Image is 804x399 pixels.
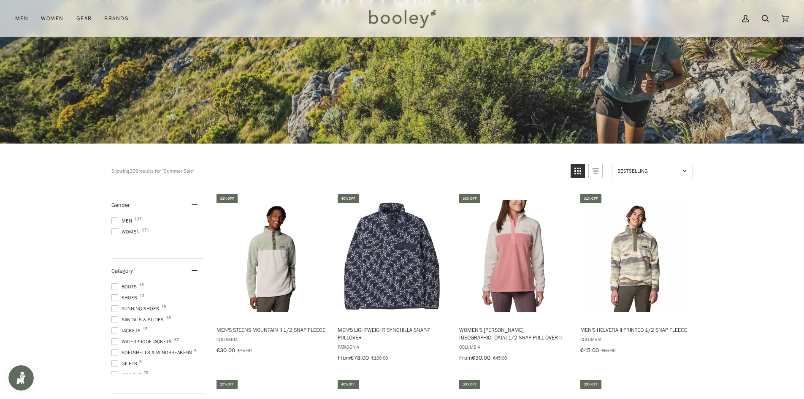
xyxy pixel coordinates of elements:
span: Gender [111,201,130,209]
span: Women's [PERSON_NAME][GEOGRAPHIC_DATA] 1/2 Snap Pull Over II [459,326,568,341]
div: 33% off [459,194,480,203]
span: €30.00 [217,346,235,354]
span: Category [111,267,133,275]
span: 171 [142,228,149,232]
span: Columbia [459,343,568,350]
span: 6 [139,360,142,364]
img: Columbia Men's Helvetia II Printed 1/2 Snap Fleece Safari Rouge Valley - Booley Galway [579,200,691,312]
span: €45.00 [238,347,252,354]
span: Running Shoes [111,305,162,312]
span: €30.00 [472,354,490,362]
span: €45.00 [493,354,507,361]
div: 31% off [580,194,601,203]
span: 137 [134,217,142,221]
div: Showing results for "Summer Sale" [111,164,564,178]
span: €65.00 [601,347,615,354]
span: 25 [143,371,149,375]
span: 6 [194,349,197,353]
span: €130.00 [371,354,388,361]
div: 30% off [459,380,480,389]
span: Gear [76,14,92,23]
span: €45.00 [580,346,599,354]
span: Jackets [111,327,143,334]
span: Waterproof Jackets [111,338,174,345]
a: Women's Benton Springs 1/2 Snap Pull Over II [458,193,570,364]
b: 309 [130,167,138,174]
span: Shoes [111,294,140,301]
span: 18 [161,305,166,309]
span: Women [41,14,63,23]
span: Sandals & Slides [111,316,166,323]
a: Men's Helvetia II Printed 1/2 Snap Fleece [579,193,691,357]
span: Softshells & Windbreakers [111,349,195,356]
span: Patagonia [338,343,447,350]
div: 40% off [338,194,359,203]
div: 30% off [580,380,601,389]
span: 15 [143,327,148,331]
div: 20% off [217,380,238,389]
img: Columbia Women's Benton Springs 1/2 Snap Pull Over II Dark Stone/Pink - Booley Galway [458,200,570,312]
a: Sort options [612,164,693,178]
span: Men's Helvetia II Printed 1/2 Snap Fleece [580,326,690,334]
span: From [338,354,350,362]
span: From [459,354,472,362]
img: Patagonia Men's Lightweight Synchilla Snap-T Pullover Synched Flight / New Navy - Booley Galway [336,200,448,312]
span: Columbia [217,336,326,343]
span: Men [111,217,135,225]
iframe: Button to open loyalty program pop-up [8,365,34,391]
a: Men's Lightweight Synchilla Snap-T Pullover [336,193,448,364]
span: Columbia [580,336,690,343]
span: Bestselling [617,167,679,174]
span: Brands [104,14,129,23]
span: 13 [139,294,144,298]
span: Men [15,14,28,23]
span: 18 [139,283,144,287]
span: 47 [174,338,179,342]
span: Men's Steens Mountain II 1/2 Snap Fleece [217,326,326,334]
div: 33% off [217,194,238,203]
a: Men's Steens Mountain II 1/2 Snap Fleece [215,193,327,357]
span: €78.00 [350,354,369,362]
a: View grid mode [571,164,585,178]
span: Fleeces [111,371,144,378]
span: Men's Lightweight Synchilla Snap-T Pullover [338,326,447,341]
span: Gilets [111,360,140,367]
span: Women [111,228,142,236]
span: 18 [166,316,171,320]
a: View list mode [588,164,603,178]
span: Boots [111,283,139,290]
div: 40% off [338,380,359,389]
img: Booley [365,6,439,31]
